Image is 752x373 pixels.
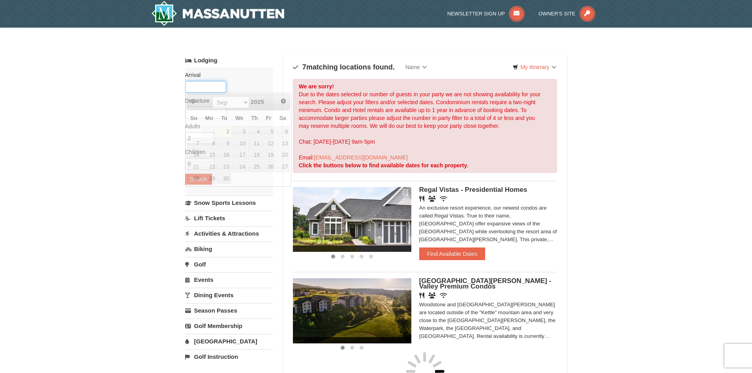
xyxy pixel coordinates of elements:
a: 3 [232,126,247,137]
a: My Itinerary [508,61,561,73]
a: 13 [276,138,289,149]
span: Saturday [279,115,286,121]
a: Snow Sports Lessons [185,195,273,210]
a: 30 [218,173,231,184]
span: Thursday [251,115,258,121]
div: Due to the dates selected or number of guests in your party we are not showing availability for y... [293,79,557,173]
a: Name [399,59,433,75]
span: Regal Vistas - Presidential Homes [419,186,527,193]
span: Newsletter Sign Up [447,11,505,17]
h4: matching locations found. [293,63,395,71]
span: 7 [302,63,306,71]
span: Owner's Site [538,11,576,17]
img: Massanutten Resort Logo [151,1,285,26]
a: 17 [232,150,247,161]
a: Golf Membership [185,319,273,333]
a: 25 [248,161,261,172]
span: Friday [266,115,272,121]
a: Next [278,96,289,107]
a: [GEOGRAPHIC_DATA] [185,334,273,349]
a: 14 [187,150,201,161]
span: Prev [190,98,196,104]
a: Lift Tickets [185,211,273,225]
strong: We are sorry! [299,83,334,90]
a: 4 [248,126,261,137]
a: 16 [218,150,231,161]
label: Arrival [185,71,267,79]
span: Sunday [190,115,197,121]
a: 11 [248,138,261,149]
a: [EMAIL_ADDRESS][DOMAIN_NAME] [314,154,408,161]
i: Banquet Facilities [428,196,436,202]
span: Tuesday [221,115,227,121]
i: Banquet Facilities [428,292,436,298]
a: 12 [262,138,276,149]
a: 8 [202,138,217,149]
a: 18 [248,150,261,161]
span: Monday [205,115,213,121]
button: Find Available Dates [419,247,485,260]
a: Activities & Attractions [185,226,273,241]
span: [GEOGRAPHIC_DATA][PERSON_NAME] - Valley Premium Condos [419,277,551,290]
a: 2 [218,126,231,137]
span: 1 [202,126,217,137]
a: 19 [262,150,276,161]
a: 24 [232,161,247,172]
a: Events [185,272,273,287]
strong: Click the buttons below to find available dates for each property. [299,162,468,169]
a: 23 [218,161,231,172]
a: Golf [185,257,273,272]
a: Dining Events [185,288,273,302]
i: Restaurant [419,196,424,202]
a: 9 [218,138,231,149]
a: 28 [187,173,201,184]
i: Restaurant [419,292,424,298]
i: Wireless Internet (free) [440,292,447,298]
a: Biking [185,242,273,256]
span: Next [280,98,287,104]
a: 5 [262,126,276,137]
a: 21 [187,161,201,172]
div: Woodstone and [GEOGRAPHIC_DATA][PERSON_NAME] are located outside of the "Kettle" mountain area an... [419,301,557,340]
a: 6 [276,126,289,137]
a: Golf Instruction [185,349,273,364]
div: An exclusive resort experience, our newest condos are called Regal Vistas. True to their name, [G... [419,204,557,244]
a: 29 [202,173,217,184]
span: Wednesday [235,115,244,121]
a: Season Passes [185,303,273,318]
a: 27 [276,161,289,172]
span: 2025 [251,98,264,105]
a: Massanutten Resort [151,1,285,26]
a: 7 [187,138,201,149]
a: Newsletter Sign Up [447,11,525,17]
a: Prev [188,96,199,107]
i: Wireless Internet (free) [440,196,447,202]
a: 15 [202,150,217,161]
a: Lodging [185,53,273,67]
a: 20 [276,150,289,161]
a: 26 [262,161,276,172]
a: 10 [232,138,247,149]
a: 22 [202,161,217,172]
a: Owner's Site [538,11,595,17]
